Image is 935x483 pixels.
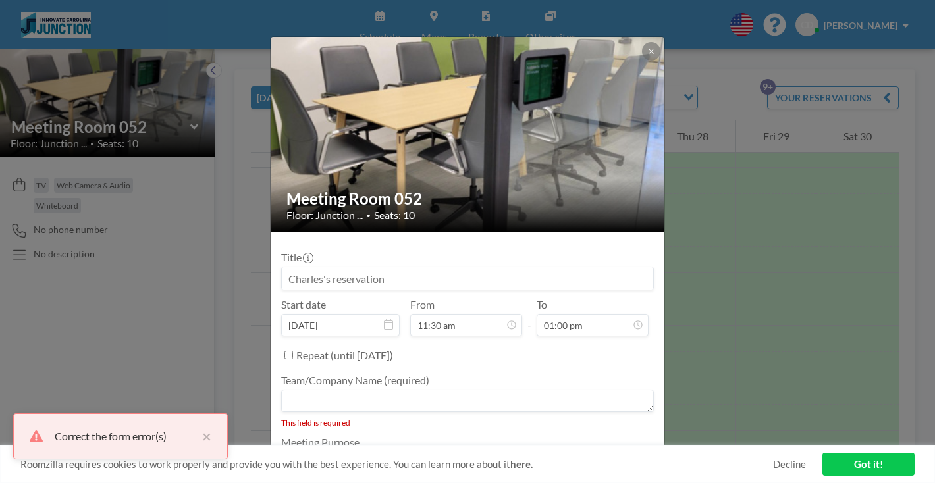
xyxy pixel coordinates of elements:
[281,251,312,264] label: Title
[271,36,666,234] img: 537.jpg
[296,349,393,362] label: Repeat (until [DATE])
[822,453,915,476] a: Got it!
[281,436,360,449] label: Meeting Purpose
[281,374,429,387] label: Team/Company Name (required)
[374,209,415,222] span: Seats: 10
[20,458,773,470] span: Roomzilla requires cookies to work properly and provide you with the best experience. You can lea...
[537,298,547,311] label: To
[410,298,435,311] label: From
[281,298,326,311] label: Start date
[773,458,806,470] a: Decline
[286,189,650,209] h2: Meeting Room 052
[286,209,363,222] span: Floor: Junction ...
[510,458,533,470] a: here.
[527,303,531,332] span: -
[196,428,211,444] button: close
[366,211,371,220] span: •
[282,267,653,290] input: Charles's reservation
[55,428,196,444] div: Correct the form error(s)
[281,418,654,428] div: This field is required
